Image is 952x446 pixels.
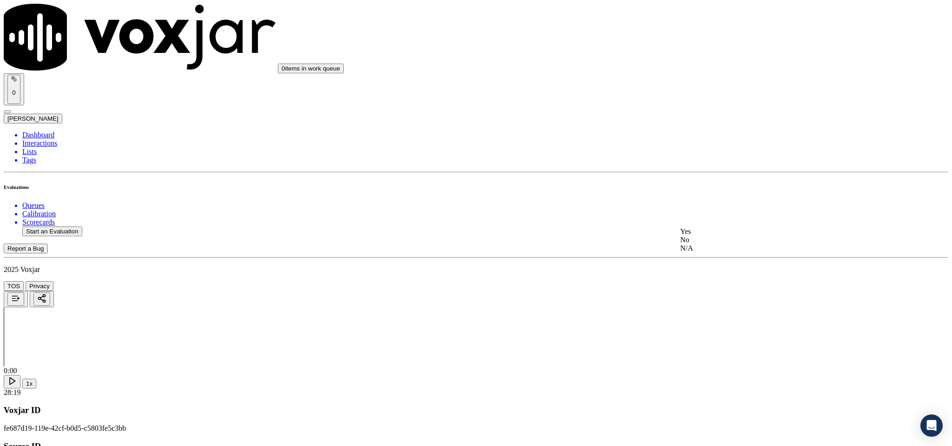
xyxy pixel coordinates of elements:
[4,4,276,71] img: voxjar logo
[4,73,24,105] button: 0
[4,244,48,253] button: Report a Bug
[278,64,344,73] button: 0items in work queue
[22,379,36,388] button: 1x
[22,148,948,156] a: Lists
[4,281,24,291] button: TOS
[22,226,82,236] button: Start an Evaluation
[4,388,948,397] div: 28:19
[4,114,62,123] button: [PERSON_NAME]
[22,218,948,226] a: Scorecards
[22,156,948,164] a: Tags
[11,89,17,96] p: 0
[680,236,898,244] div: No
[22,201,948,210] a: Queues
[680,244,898,252] div: N/A
[4,424,948,433] p: fe687d19-119e-42cf-b0d5-c5803fe5c3bb
[4,405,948,415] h3: Voxjar ID
[26,281,53,291] button: Privacy
[4,367,948,375] div: 0:00
[680,227,898,236] div: Yes
[7,115,59,122] span: [PERSON_NAME]
[22,139,948,148] a: Interactions
[4,265,948,274] p: 2025 Voxjar
[4,184,948,190] h6: Evaluations
[7,75,20,104] button: 0
[22,131,948,139] a: Dashboard
[920,414,943,437] div: Open Intercom Messenger
[22,210,948,218] a: Calibration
